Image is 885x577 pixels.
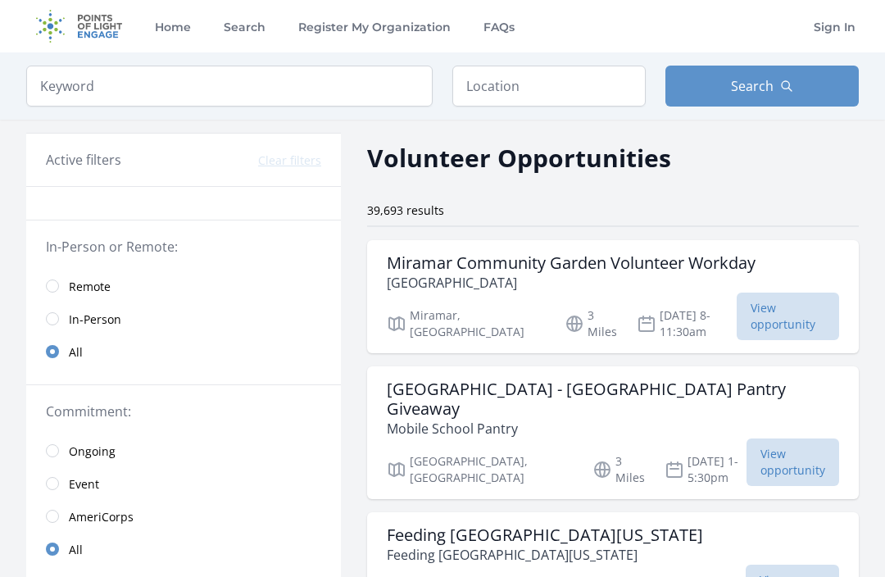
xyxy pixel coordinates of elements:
legend: Commitment: [46,402,321,421]
a: Remote [26,270,341,302]
p: [DATE] 1-5:30pm [665,453,747,486]
p: [GEOGRAPHIC_DATA], [GEOGRAPHIC_DATA] [387,453,573,486]
a: [GEOGRAPHIC_DATA] - [GEOGRAPHIC_DATA] Pantry Giveaway Mobile School Pantry [GEOGRAPHIC_DATA], [GE... [367,366,859,499]
h3: Active filters [46,150,121,170]
h3: Feeding [GEOGRAPHIC_DATA][US_STATE] [387,525,703,545]
a: All [26,533,341,566]
h3: Miramar Community Garden Volunteer Workday [387,253,756,273]
span: Ongoing [69,443,116,460]
p: Mobile School Pantry [387,419,839,438]
span: View opportunity [737,293,839,340]
span: All [69,542,83,558]
a: Ongoing [26,434,341,467]
legend: In-Person or Remote: [46,237,321,257]
a: Event [26,467,341,500]
span: Event [69,476,99,493]
span: In-Person [69,311,121,328]
span: 39,693 results [367,202,444,218]
span: View opportunity [747,438,839,486]
span: All [69,344,83,361]
p: [GEOGRAPHIC_DATA] [387,273,756,293]
a: AmeriCorps [26,500,341,533]
a: All [26,335,341,368]
input: Keyword [26,66,433,107]
button: Clear filters [258,152,321,169]
p: Miramar, [GEOGRAPHIC_DATA] [387,307,545,340]
span: Search [731,76,774,96]
p: 3 Miles [565,307,617,340]
a: In-Person [26,302,341,335]
input: Location [452,66,646,107]
a: Miramar Community Garden Volunteer Workday [GEOGRAPHIC_DATA] Miramar, [GEOGRAPHIC_DATA] 3 Miles [... [367,240,859,353]
h2: Volunteer Opportunities [367,139,671,176]
p: 3 Miles [592,453,645,486]
p: [DATE] 8-11:30am [637,307,737,340]
p: Feeding [GEOGRAPHIC_DATA][US_STATE] [387,545,703,565]
button: Search [665,66,859,107]
span: AmeriCorps [69,509,134,525]
h3: [GEOGRAPHIC_DATA] - [GEOGRAPHIC_DATA] Pantry Giveaway [387,379,839,419]
span: Remote [69,279,111,295]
